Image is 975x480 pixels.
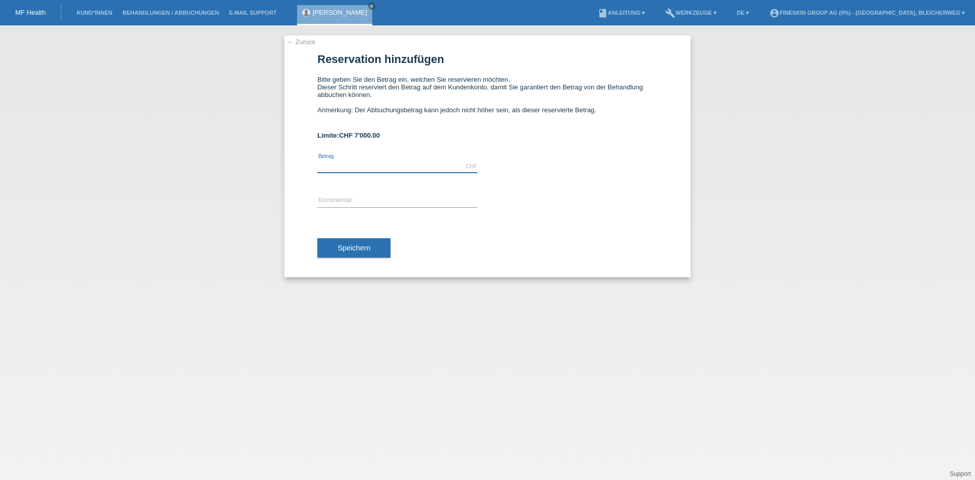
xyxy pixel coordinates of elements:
[764,10,970,16] a: account_circleFineSkin Group AG (0%) - [GEOGRAPHIC_DATA], Bleicherweg ▾
[466,163,477,169] div: CHF
[950,470,971,477] a: Support
[72,10,117,16] a: Kund*innen
[338,244,370,252] span: Speichern
[15,9,46,16] a: MF Health
[317,238,391,258] button: Speichern
[598,8,608,18] i: book
[368,3,375,10] a: close
[665,8,675,18] i: build
[769,8,779,18] i: account_circle
[660,10,722,16] a: buildWerkzeuge ▾
[593,10,650,16] a: bookAnleitung ▾
[117,10,224,16] a: Behandlungen / Abbuchungen
[317,132,380,139] b: Limite:
[317,53,658,66] h1: Reservation hinzufügen
[313,9,367,16] a: [PERSON_NAME]
[287,38,315,46] a: ← Zurück
[224,10,282,16] a: E-Mail Support
[317,76,658,121] div: Bitte geben Sie den Betrag ein, welchen Sie reservieren möchten. Dieser Schritt reserviert den Be...
[732,10,754,16] a: DE ▾
[369,4,374,9] i: close
[339,132,380,139] span: CHF 7'000.00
